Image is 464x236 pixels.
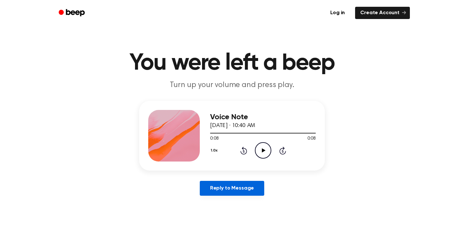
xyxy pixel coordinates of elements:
[108,80,356,91] p: Turn up your volume and press play.
[54,7,91,19] a: Beep
[210,145,220,156] button: 1.0x
[210,135,218,142] span: 0:08
[210,123,255,129] span: [DATE] · 10:40 AM
[355,7,410,19] a: Create Account
[307,135,316,142] span: 0:08
[210,113,316,122] h3: Voice Note
[324,5,351,20] a: Log in
[200,181,264,196] a: Reply to Message
[67,52,397,75] h1: You were left a beep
